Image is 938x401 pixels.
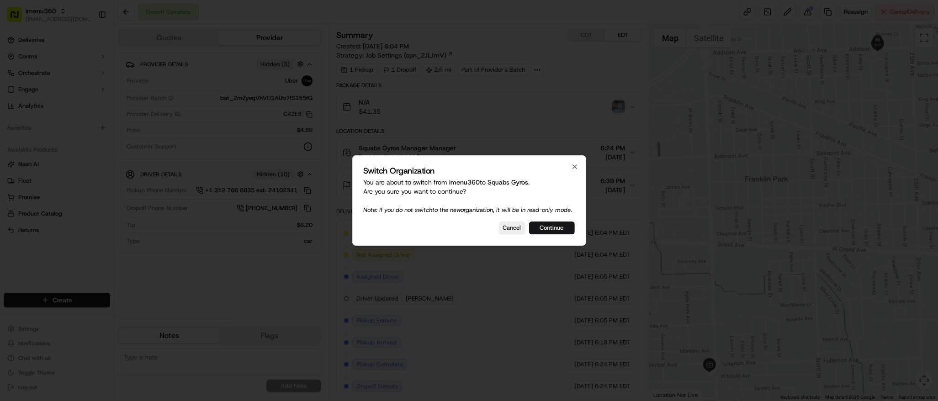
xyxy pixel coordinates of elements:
a: Powered byPylon [64,32,111,39]
span: Pylon [91,32,111,39]
span: Squabs Gyros [488,178,529,186]
span: imenu360 [450,178,480,186]
p: You are about to switch from to . Are you sure you want to continue? [364,178,575,214]
h2: Switch Organization [364,167,575,175]
button: Continue [529,222,575,234]
button: Cancel [499,222,525,234]
span: Note: If you do not switch to the new organization, it will be in read-only mode. [364,206,572,214]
